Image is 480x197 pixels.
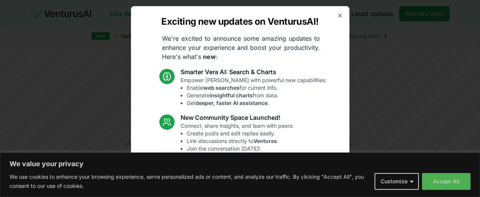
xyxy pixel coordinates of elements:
[181,76,327,107] p: Empower [PERSON_NAME] with powerful new capabilities:
[203,53,216,60] strong: new
[181,122,294,153] p: Connect, share insights, and learn with peers:
[156,34,326,61] p: We're excited to announce some amazing updates to enhance your experience and boost your producti...
[187,130,294,137] li: Create posts and edit replies easily.
[205,183,258,190] strong: latest industry news
[181,113,294,122] h3: New Community Space Launched!
[203,84,239,91] strong: web searches
[181,67,327,76] h3: Smarter Vera AI: Search & Charts
[181,159,303,168] h3: Dashboard Latest News & Socials
[253,138,277,144] strong: Ventures
[187,145,294,153] li: Join the conversation [DATE]!
[187,84,327,92] li: Enable for current info.
[195,100,268,106] strong: deeper, faster AI assistance
[187,175,303,183] li: Standardized analysis .
[187,92,327,99] li: Generate from data.
[187,137,294,145] li: Link discussions directly to .
[187,99,327,107] li: Get .
[209,92,253,98] strong: insightful charts
[161,16,318,28] h2: Exciting new updates on VenturusAI!
[242,176,277,182] strong: introductions
[187,183,303,191] li: Access articles.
